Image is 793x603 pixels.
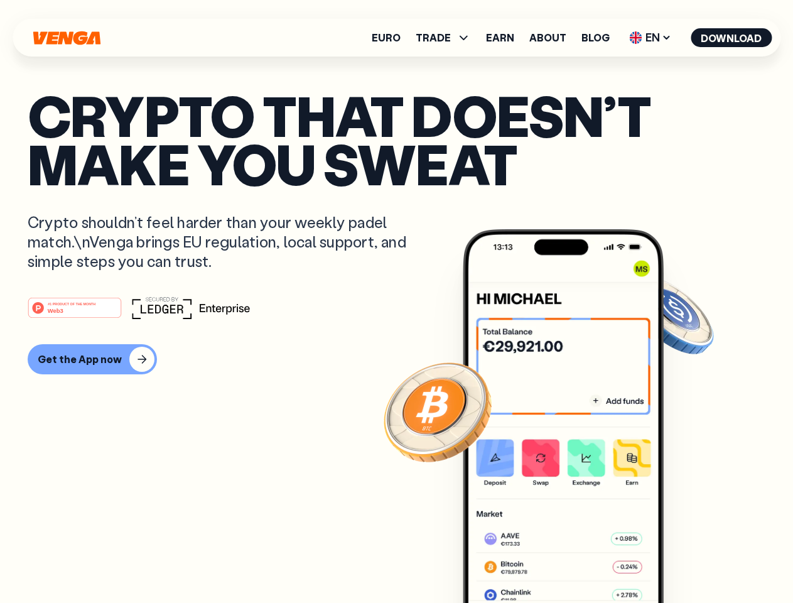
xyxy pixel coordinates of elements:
a: Get the App now [28,344,765,374]
span: EN [625,28,676,48]
div: Get the App now [38,353,122,366]
a: About [529,33,566,43]
button: Get the App now [28,344,157,374]
img: flag-uk [629,31,642,44]
tspan: Web3 [48,307,63,313]
span: TRADE [416,30,471,45]
img: Bitcoin [381,355,494,468]
p: Crypto shouldn’t feel harder than your weekly padel match.\nVenga brings EU regulation, local sup... [28,212,424,271]
a: Euro [372,33,401,43]
p: Crypto that doesn’t make you sweat [28,91,765,187]
button: Download [691,28,772,47]
a: #1 PRODUCT OF THE MONTHWeb3 [28,305,122,321]
img: USDC coin [626,270,716,361]
a: Earn [486,33,514,43]
span: TRADE [416,33,451,43]
svg: Home [31,31,102,45]
a: Blog [581,33,610,43]
tspan: #1 PRODUCT OF THE MONTH [48,301,95,305]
